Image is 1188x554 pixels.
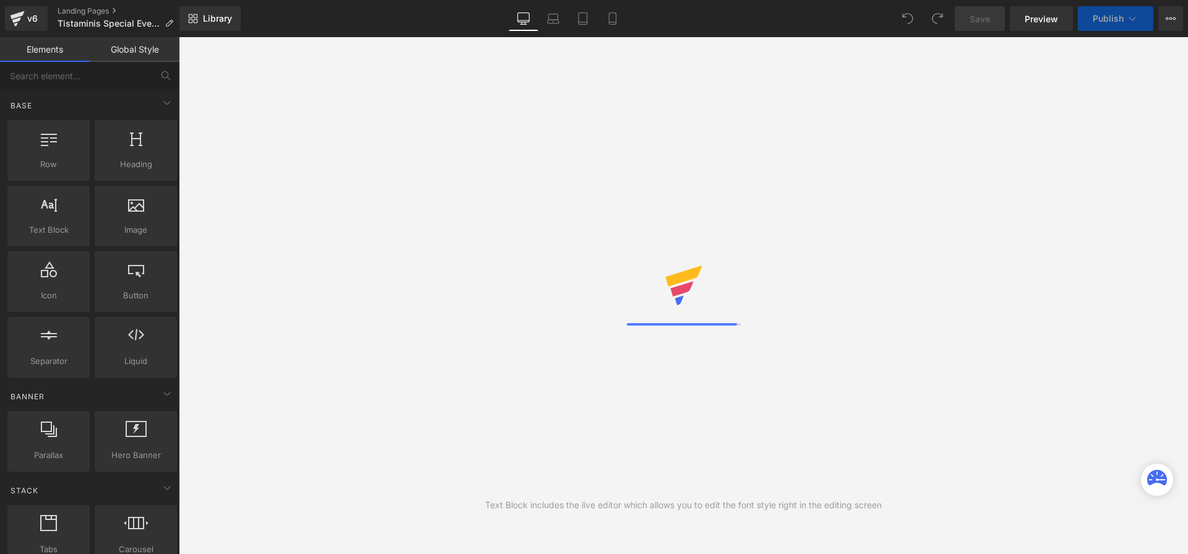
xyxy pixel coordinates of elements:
span: Parallax [11,449,86,462]
span: Save [970,12,990,25]
button: Redo [925,6,950,31]
span: Tistaminis Special Events [58,19,160,28]
a: Landing Pages [58,6,183,16]
a: Laptop [538,6,568,31]
span: Liquid [98,355,173,368]
span: Row [11,158,86,171]
span: Banner [9,391,46,402]
button: Publish [1078,6,1153,31]
a: Mobile [598,6,627,31]
span: Icon [11,289,86,302]
span: Hero Banner [98,449,173,462]
a: Tablet [568,6,598,31]
a: Preview [1010,6,1073,31]
span: Publish [1093,14,1124,24]
a: New Library [179,6,241,31]
span: Button [98,289,173,302]
span: Separator [11,355,86,368]
button: More [1158,6,1183,31]
span: Text Block [11,223,86,236]
span: Preview [1025,12,1058,25]
span: Stack [9,485,40,496]
button: Undo [895,6,920,31]
div: v6 [25,11,40,27]
span: Image [98,223,173,236]
a: Global Style [90,37,179,62]
span: Heading [98,158,173,171]
span: Base [9,100,33,111]
div: Text Block includes the live editor which allows you to edit the font style right in the editing ... [485,498,882,512]
a: v6 [5,6,48,31]
a: Desktop [509,6,538,31]
span: Library [203,13,232,24]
